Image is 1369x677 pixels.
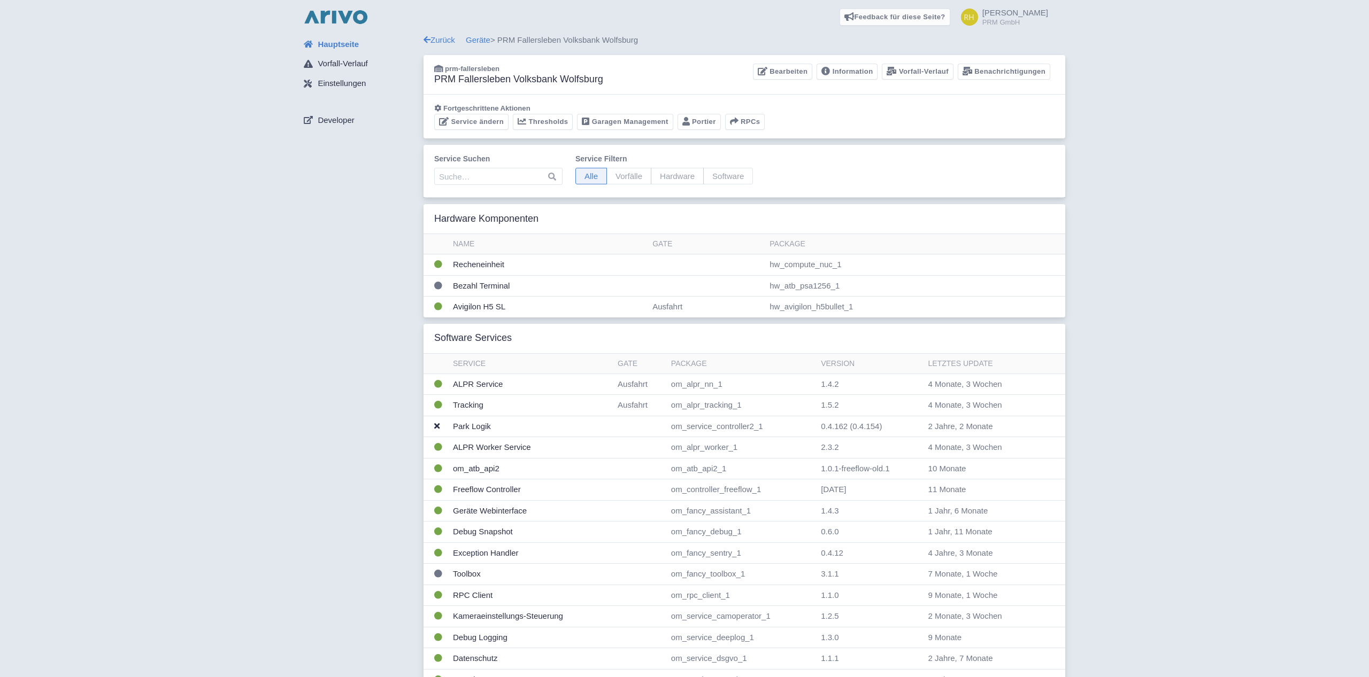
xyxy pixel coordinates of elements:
[765,275,1065,297] td: hw_atb_psa1256_1
[924,500,1045,522] td: 1 Jahr, 6 Monate
[821,548,843,557] span: 0.4.12
[667,522,817,543] td: om_fancy_debug_1
[613,395,667,416] td: Ausfahrt
[882,64,953,80] a: Vorfall-Verlauf
[449,275,648,297] td: Bezahl Terminal
[443,104,530,112] span: Fortgeschrittene Aktionen
[577,114,673,130] a: Garagen Management
[318,114,354,127] span: Developer
[840,9,950,26] a: Feedback für diese Seite?
[678,114,721,130] a: Portier
[817,64,878,80] a: Information
[295,34,424,55] a: Hauptseite
[424,34,1065,46] div: > PRM Fallersleben Volksbank Wolfsburg
[703,168,753,184] span: Software
[924,522,1045,543] td: 1 Jahr, 11 Monate
[821,442,839,452] span: 2.3.2
[667,542,817,564] td: om_fancy_sentry_1
[924,648,1045,670] td: 2 Jahre, 7 Monate
[449,297,648,317] td: Avigilon H5 SL
[667,416,817,437] td: om_service_controller2_1
[955,9,1048,26] a: [PERSON_NAME] PRM GmbH
[434,168,563,185] input: Suche…
[449,254,648,276] td: Recheneinheit
[667,354,817,374] th: Package
[982,8,1048,17] span: [PERSON_NAME]
[821,379,839,388] span: 1.4.2
[821,653,839,663] span: 1.1.1
[445,65,499,73] span: prm-fallersleben
[295,54,424,74] a: Vorfall-Verlauf
[449,354,613,374] th: Service
[606,168,651,184] span: Vorfälle
[821,633,839,642] span: 1.3.0
[466,35,490,44] a: Geräte
[449,373,613,395] td: ALPR Service
[924,542,1045,564] td: 4 Jahre, 3 Monate
[318,77,366,90] span: Einstellungen
[667,458,817,479] td: om_atb_api2_1
[449,234,648,254] th: Name
[651,168,704,184] span: Hardware
[924,458,1045,479] td: 10 Monate
[449,627,613,648] td: Debug Logging
[449,479,613,501] td: Freeflow Controller
[667,606,817,627] td: om_service_camoperator_1
[924,627,1045,648] td: 9 Monate
[765,297,1065,317] td: hw_avigilon_h5bullet_1
[613,373,667,395] td: Ausfahrt
[667,500,817,522] td: om_fancy_assistant_1
[613,354,667,374] th: Gate
[924,585,1045,606] td: 9 Monate, 1 Woche
[295,110,424,130] a: Developer
[924,416,1045,437] td: 2 Jahre, 2 Monate
[667,479,817,501] td: om_controller_freeflow_1
[817,354,924,374] th: Version
[302,9,370,26] img: logo
[765,234,1065,254] th: Package
[575,153,753,165] label: Service filtern
[434,213,539,225] h3: Hardware Komponenten
[821,611,839,620] span: 1.2.5
[424,35,455,44] a: Zurück
[958,64,1050,80] a: Benachrichtigungen
[667,395,817,416] td: om_alpr_tracking_1
[924,354,1045,374] th: Letztes Update
[449,606,613,627] td: Kameraeinstellungs-Steuerung
[821,569,839,578] span: 3.1.1
[449,585,613,606] td: RPC Client
[753,64,812,80] a: Bearbeiten
[924,606,1045,627] td: 2 Monate, 3 Wochen
[667,627,817,648] td: om_service_deeplog_1
[667,373,817,395] td: om_alpr_nn_1
[924,437,1045,458] td: 4 Monate, 3 Wochen
[449,564,613,585] td: Toolbox
[648,297,765,317] td: Ausfahrt
[821,590,839,600] span: 1.1.0
[821,527,839,536] span: 0.6.0
[318,38,359,51] span: Hauptseite
[434,153,563,165] label: Service suchen
[667,564,817,585] td: om_fancy_toolbox_1
[725,114,765,130] button: RPCs
[982,19,1048,26] small: PRM GmbH
[449,416,613,437] td: Park Logik
[449,458,613,479] td: om_atb_api2
[513,114,573,130] a: Thresholds
[924,479,1045,501] td: 11 Monate
[449,395,613,416] td: Tracking
[821,422,848,431] span: 0.4.162
[434,74,603,85] h3: PRM Fallersleben Volksbank Wolfsburg
[765,254,1065,276] td: hw_compute_nuc_1
[821,400,839,409] span: 1.5.2
[924,373,1045,395] td: 4 Monate, 3 Wochen
[434,332,512,344] h3: Software Services
[850,422,882,431] span: (0.4.154)
[449,500,613,522] td: Geräte Webinterface
[648,234,765,254] th: Gate
[318,58,367,70] span: Vorfall-Verlauf
[449,437,613,458] td: ALPR Worker Service
[449,542,613,564] td: Exception Handler
[575,168,607,184] span: Alle
[667,437,817,458] td: om_alpr_worker_1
